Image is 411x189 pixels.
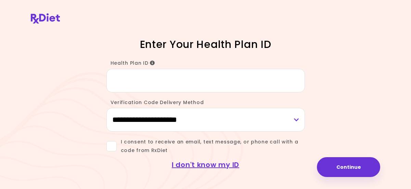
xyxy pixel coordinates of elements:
[106,99,204,106] label: Verification Code Delivery Method
[86,38,325,51] h1: Enter Your Health Plan ID
[117,138,305,155] span: I consent to receive an email, text message, or phone call with a code from RxDiet
[317,157,380,177] button: Continue
[150,61,155,65] i: Info
[31,13,60,24] img: RxDiet
[172,160,239,169] a: I don't know my ID
[111,60,155,66] span: Health Plan ID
